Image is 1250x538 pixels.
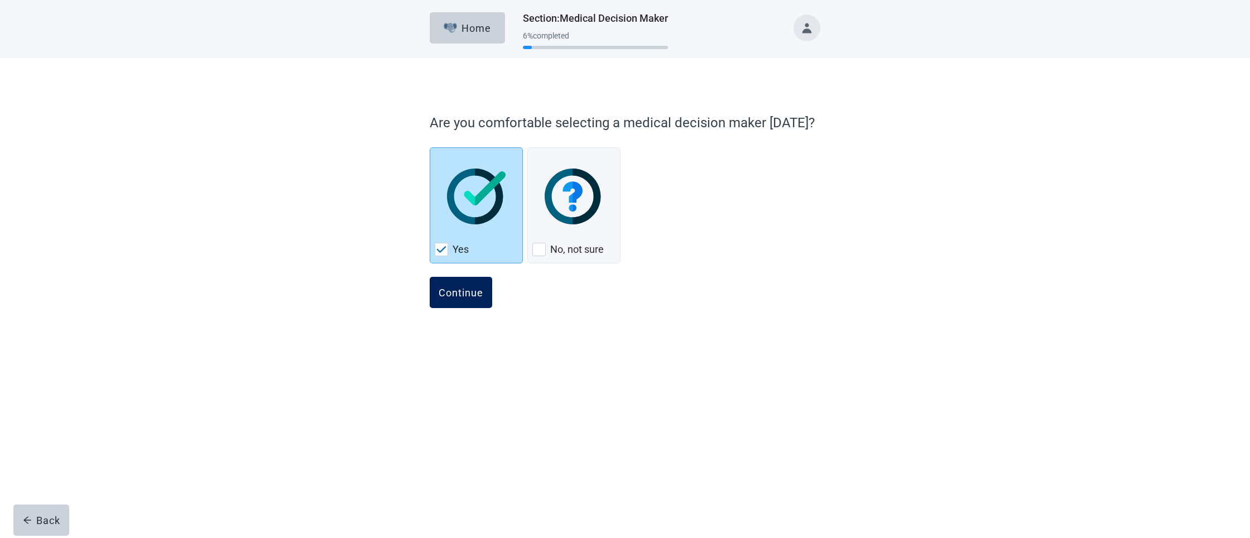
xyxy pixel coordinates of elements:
div: No, not sure, checkbox, not checked [527,147,621,263]
label: No, not sure [550,243,604,256]
span: arrow-left [23,516,32,525]
button: Continue [430,277,492,308]
div: 6 % completed [523,31,668,40]
img: Elephant [444,23,458,33]
div: Back [23,515,60,526]
button: ElephantHome [430,12,505,44]
label: Yes [453,243,469,256]
div: Yes, checkbox, checked [430,147,523,263]
h1: Section : Medical Decision Maker [523,11,668,26]
div: Home [444,22,492,33]
div: Continue [439,287,483,298]
button: arrow-leftBack [13,505,69,536]
button: Toggle account menu [794,15,820,41]
div: Progress section [523,27,668,54]
p: Are you comfortable selecting a medical decision maker [DATE]? [430,113,815,133]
